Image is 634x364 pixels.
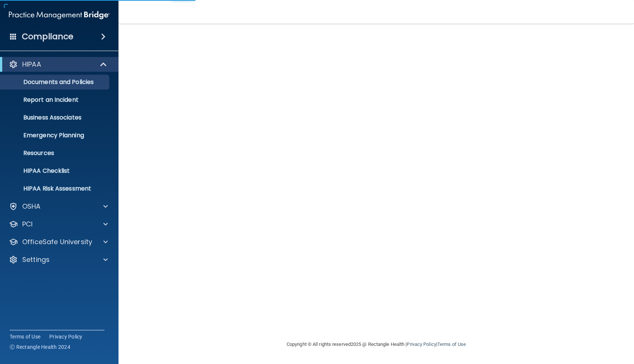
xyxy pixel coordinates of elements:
[9,255,108,264] a: Settings
[9,220,108,229] a: PCI
[9,237,108,246] a: OfficeSafe University
[5,114,106,121] p: Business Associates
[22,60,41,69] p: HIPAA
[5,132,106,139] p: Emergency Planning
[241,333,511,356] div: Copyright © All rights reserved 2025 @ Rectangle Health | |
[9,202,108,211] a: OSHA
[9,8,110,23] img: PMB logo
[5,149,106,157] p: Resources
[407,341,436,347] a: Privacy Policy
[437,341,466,347] a: Terms of Use
[5,78,106,86] p: Documents and Policies
[22,255,50,264] p: Settings
[5,96,106,104] p: Report an Incident
[22,220,33,229] p: PCI
[49,333,83,340] a: Privacy Policy
[10,333,40,340] a: Terms of Use
[5,185,106,192] p: HIPAA Risk Assessment
[22,202,41,211] p: OSHA
[10,343,70,351] span: Ⓒ Rectangle Health 2024
[5,167,106,175] p: HIPAA Checklist
[22,31,73,42] h4: Compliance
[9,60,107,69] a: HIPAA
[22,237,92,246] p: OfficeSafe University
